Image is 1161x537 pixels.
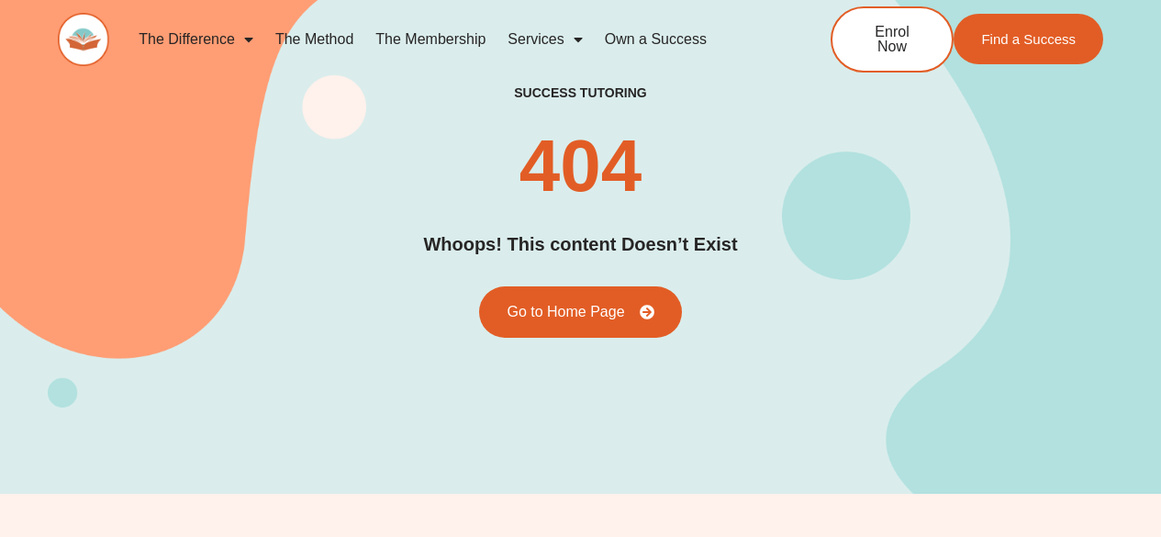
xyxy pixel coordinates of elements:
[594,18,718,61] a: Own a Success
[507,305,624,319] span: Go to Home Page
[479,286,681,338] a: Go to Home Page
[423,230,737,259] h2: Whoops! This content Doesn’t Exist
[981,32,1076,46] span: Find a Success
[128,18,770,61] nav: Menu
[519,129,642,203] h2: 404
[364,18,497,61] a: The Membership
[954,14,1103,64] a: Find a Success
[128,18,264,61] a: The Difference
[497,18,593,61] a: Services
[831,6,954,73] a: Enrol Now
[264,18,364,61] a: The Method
[860,25,924,54] span: Enrol Now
